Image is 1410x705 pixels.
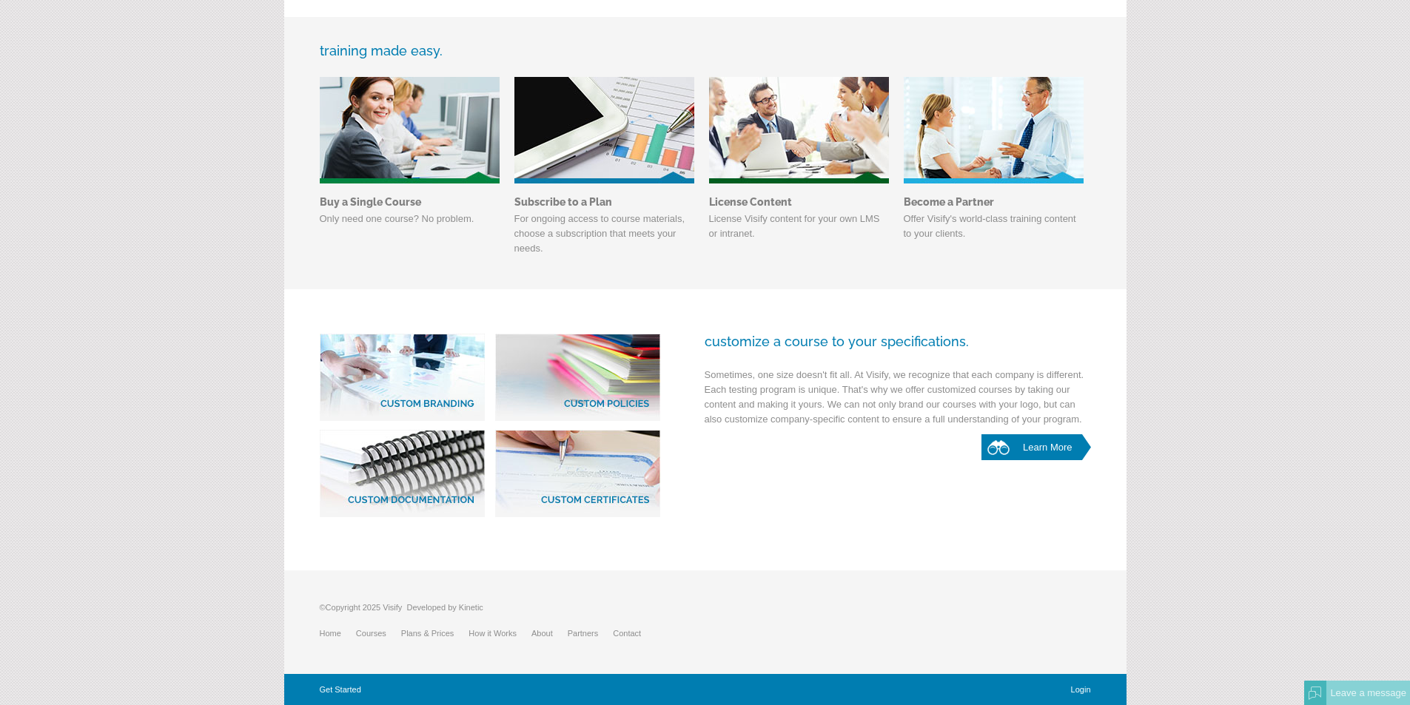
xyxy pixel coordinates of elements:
img: Custom Branding [320,334,485,421]
p: © [320,600,657,622]
p: For ongoing access to course materials, choose a subscription that meets your needs. [514,212,694,263]
p: Offer Visify's world-class training content to your clients. [904,212,1084,249]
a: Custom Policies [495,334,660,422]
a: License Content [709,196,889,208]
a: Plans & Prices [401,629,469,638]
a: Custom Documentation [320,430,485,519]
h3: Customize a course to your specifications. [320,334,1091,349]
img: Offline [1309,687,1322,700]
a: Developed by Kinetic [406,603,483,612]
a: Get Started [320,685,361,694]
a: Become a Partner [904,77,1084,185]
img: Custom Policies [495,334,660,421]
a: Custom Certificates [495,430,660,519]
a: About [531,629,568,638]
a: Partners [568,629,614,638]
a: How it Works [469,629,531,638]
img: Buy a Single Course [320,77,500,183]
div: Leave a message [1326,681,1410,705]
img: Content Licensing [709,77,889,183]
a: Subscribe to a Plan [514,196,694,208]
a: Home [320,629,356,638]
a: Login [1071,685,1091,694]
a: Buy a Single Course [320,77,500,185]
span: Copyright 2025 Visify [326,603,403,612]
img: Subscribe to a Plan [514,77,694,183]
img: Become a Partner [904,77,1084,183]
p: Sometimes, one size doesn't fit all. At Visify, we recognize that each company is different. Each... [320,368,1091,434]
p: Only need one course? No problem. [320,212,500,234]
a: Contact [613,629,656,638]
img: Custom Documentation [320,430,485,517]
a: Courses [356,629,401,638]
a: Subscribe to a Plan [514,77,694,185]
a: Content Licensing [709,77,889,185]
a: Learn More [981,434,1091,460]
a: Become a Partner [904,196,1084,208]
p: License Visify content for your own LMS or intranet. [709,212,889,249]
img: Custom Certificates [495,430,660,517]
a: Custom Branding [320,334,485,422]
h3: training made easy. [320,43,1091,58]
a: Buy a Single Course [320,196,500,208]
